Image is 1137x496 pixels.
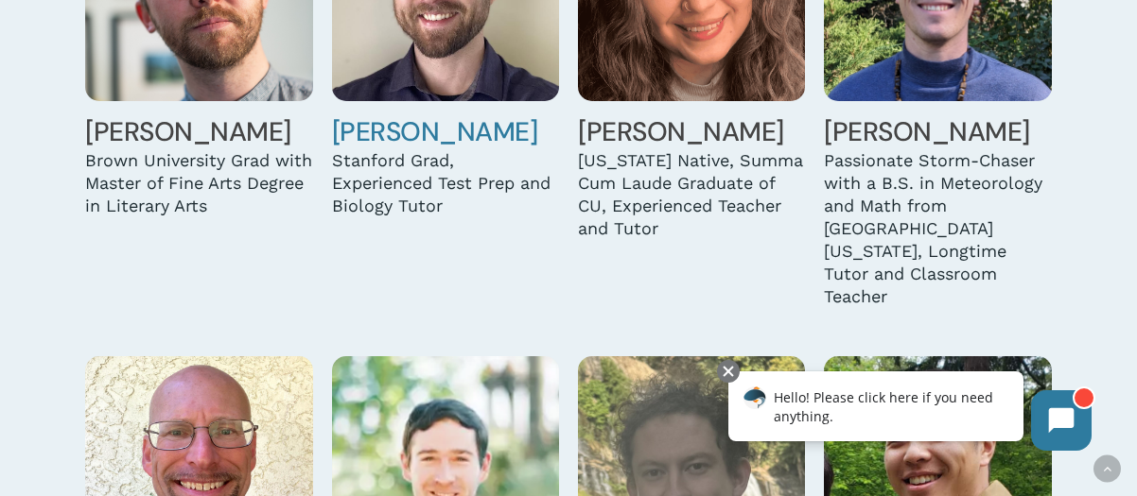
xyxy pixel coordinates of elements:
a: [PERSON_NAME] [824,114,1030,149]
iframe: Chatbot [708,356,1111,470]
div: [US_STATE] Native, Summa Cum Laude Graduate of CU, Experienced Teacher and Tutor [578,149,805,240]
div: Stanford Grad, Experienced Test Prep and Biology Tutor [332,149,559,217]
a: [PERSON_NAME] [332,114,538,149]
div: Passionate Storm-Chaser with a B.S. in Meteorology and Math from [GEOGRAPHIC_DATA][US_STATE], Lon... [824,149,1051,308]
a: [PERSON_NAME] [578,114,784,149]
a: [PERSON_NAME] [85,114,291,149]
div: Brown University Grad with Master of Fine Arts Degree in Literary Arts [85,149,312,217]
